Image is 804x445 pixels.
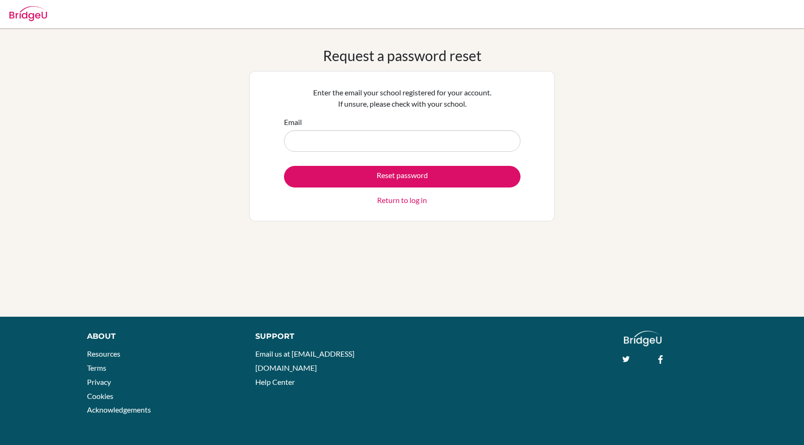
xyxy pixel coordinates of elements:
a: Acknowledgements [87,405,151,414]
a: Email us at [EMAIL_ADDRESS][DOMAIN_NAME] [255,349,355,372]
p: Enter the email your school registered for your account. If unsure, please check with your school. [284,87,520,109]
a: Terms [87,363,106,372]
img: Bridge-U [9,6,47,21]
h1: Request a password reset [323,47,481,64]
a: Cookies [87,391,113,400]
a: Return to log in [377,195,427,206]
button: Reset password [284,166,520,187]
img: logo_white@2x-f4f0deed5e89b7ecb1c2cc34c3e3d731f90f0f143d5ea2071677605dd97b5244.png [624,331,662,346]
label: Email [284,117,302,128]
a: Resources [87,349,120,358]
div: About [87,331,234,342]
div: Support [255,331,392,342]
a: Help Center [255,377,295,386]
a: Privacy [87,377,111,386]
